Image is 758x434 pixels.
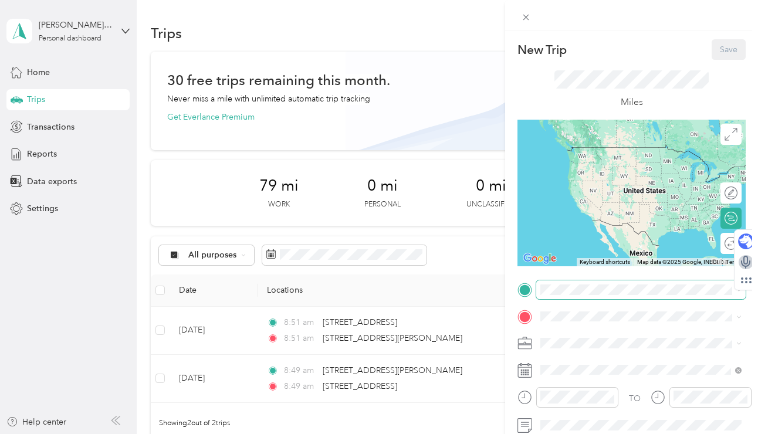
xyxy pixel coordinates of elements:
[726,259,742,265] a: Terms (opens in new tab)
[621,95,643,110] p: Miles
[629,392,641,405] div: TO
[637,259,719,265] span: Map data ©2025 Google, INEGI
[517,42,567,58] p: New Trip
[580,258,630,266] button: Keyboard shortcuts
[520,251,559,266] a: Open this area in Google Maps (opens a new window)
[520,251,559,266] img: Google
[692,368,758,434] iframe: Everlance-gr Chat Button Frame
